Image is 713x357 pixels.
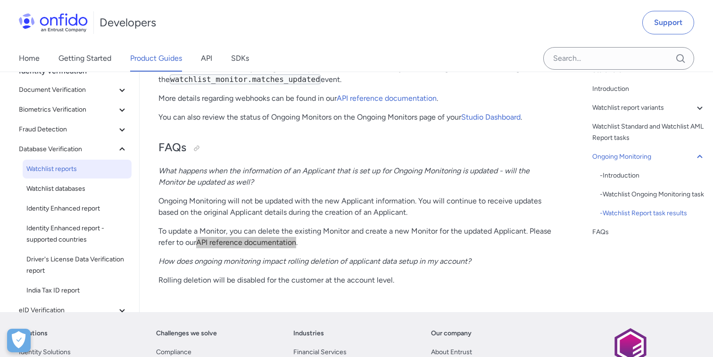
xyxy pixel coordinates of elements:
[23,199,132,218] a: Identity Enhanced report
[600,189,705,200] a: -Watchlist Ongoing Monitoring task
[600,189,705,200] div: - Watchlist Ongoing Monitoring task
[26,285,128,296] span: India Tax ID report
[600,208,705,219] div: - Watchlist Report task results
[592,151,705,162] a: Ongoing Monitoring
[15,100,132,119] button: Biometrics Verification
[196,238,296,247] a: API reference documentation
[158,275,553,286] p: Rolling deletion will be disabled for the customer at the account level.
[15,301,132,320] button: eID Verification
[15,120,132,139] button: Fraud Detection
[26,203,128,214] span: Identity Enhanced report
[26,163,128,175] span: Watchlist reports
[642,11,694,34] a: Support
[201,45,212,72] a: API
[23,281,132,300] a: India Tax ID report
[156,328,217,339] a: Challenges we solve
[23,250,132,280] a: Driver's License Data Verification report
[26,183,128,195] span: Watchlist databases
[337,94,437,103] a: API reference documentation
[15,81,132,99] button: Document Verification
[19,124,116,135] span: Fraud Detection
[592,121,705,144] a: Watchlist Standard and Watchlist AML Report tasks
[23,219,132,249] a: Identity Enhanced report - supported countries
[19,328,48,339] a: Solutions
[7,329,31,352] div: Cookie Preferences
[158,93,553,104] p: More details regarding webhooks can be found in our .
[592,227,705,238] a: FAQs
[170,74,321,84] code: watchlist_monitor.matches_updated
[600,208,705,219] a: -Watchlist Report task results
[600,170,705,181] div: - Introduction
[58,45,111,72] a: Getting Started
[26,223,128,245] span: Identity Enhanced report - supported countries
[293,328,324,339] a: Industries
[19,84,116,96] span: Document Verification
[461,113,521,122] a: Studio Dashboard
[23,160,132,178] a: Watchlist reports
[19,305,116,316] span: eID Verification
[99,15,156,30] h1: Developers
[158,257,471,266] em: How does ongoing monitoring impact rolling deletion of applicant data setup in my account?
[158,226,553,248] p: To update a Monitor, you can delete the existing Monitor and create a new Monitor for the updated...
[158,195,553,218] p: Ongoing Monitoring will not be updated with the new Applicant information. You will continue to r...
[158,112,553,123] p: You can also review the status of Ongoing Monitors on the Ongoing Monitors page of your .
[19,45,40,72] a: Home
[130,45,182,72] a: Product Guides
[600,170,705,181] a: -Introduction
[231,45,249,72] a: SDKs
[19,104,116,115] span: Biometrics Verification
[158,63,553,85] p: In order to be notified of any changes in an applicant's watchlist status, you can configure a we...
[7,329,31,352] button: Open Preferences
[158,166,530,187] em: What happens when the information of an Applicant that is set up for Ongoing Monitoring is update...
[15,140,132,159] button: Database Verification
[26,254,128,276] span: Driver's License Data Verification report
[19,13,88,32] img: Onfido Logo
[158,140,553,156] h2: FAQs
[23,179,132,198] a: Watchlist databases
[19,144,116,155] span: Database Verification
[592,83,705,95] a: Introduction
[592,102,705,114] a: Watchlist report variants
[543,47,694,70] input: Onfido search input field
[431,328,472,339] a: Our company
